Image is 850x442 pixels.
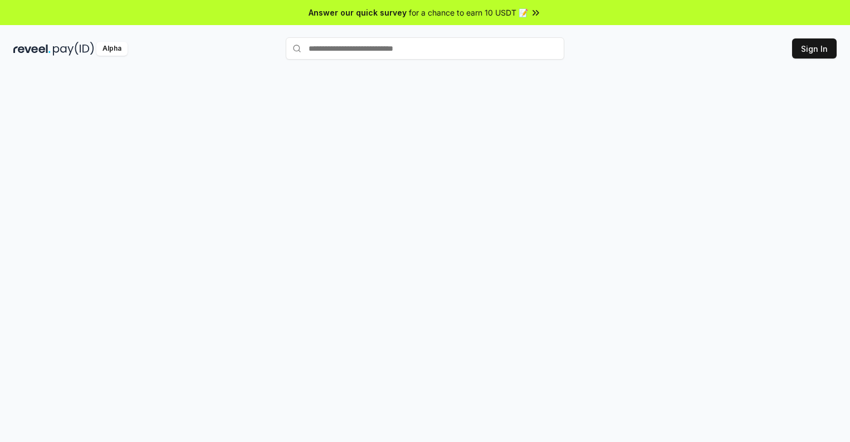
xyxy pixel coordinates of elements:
[409,7,528,18] span: for a chance to earn 10 USDT 📝
[792,38,837,59] button: Sign In
[53,42,94,56] img: pay_id
[13,42,51,56] img: reveel_dark
[309,7,407,18] span: Answer our quick survey
[96,42,128,56] div: Alpha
